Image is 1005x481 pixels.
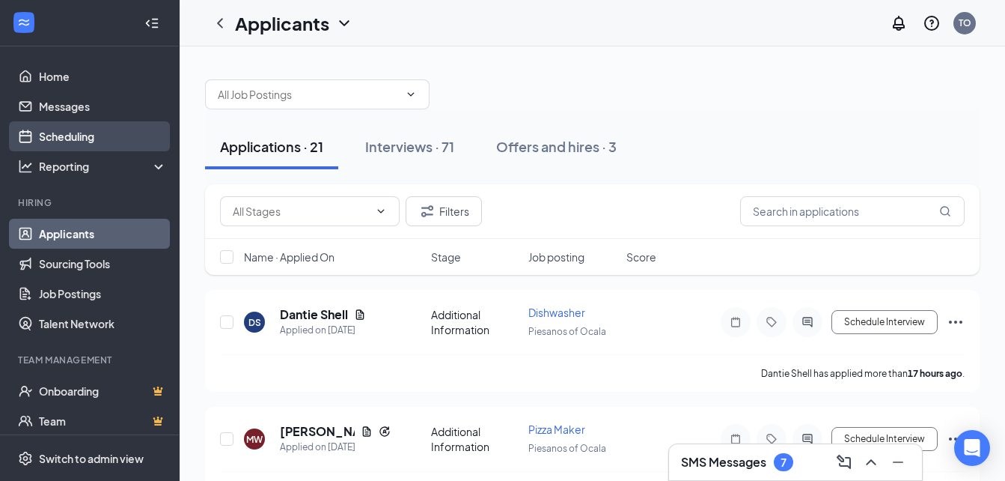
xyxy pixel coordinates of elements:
[280,323,366,338] div: Applied on [DATE]
[939,205,951,217] svg: MagnifyingGlass
[39,121,167,151] a: Scheduling
[354,309,366,321] svg: Document
[831,310,938,334] button: Schedule Interview
[18,196,164,209] div: Hiring
[431,307,520,337] div: Additional Information
[954,430,990,466] div: Open Intercom Messenger
[890,14,908,32] svg: Notifications
[496,137,617,156] div: Offers and hires · 3
[947,430,965,448] svg: Ellipses
[626,249,656,264] span: Score
[406,196,482,226] button: Filter Filters
[39,61,167,91] a: Home
[798,433,816,445] svg: ActiveChat
[727,433,745,445] svg: Note
[144,16,159,31] svg: Collapse
[18,354,164,366] div: Team Management
[39,219,167,249] a: Applicants
[835,453,853,471] svg: ComposeMessage
[862,453,880,471] svg: ChevronUp
[39,376,167,406] a: OnboardingCrown
[528,249,584,264] span: Job posting
[39,159,168,174] div: Reporting
[246,433,263,446] div: MW
[859,450,883,474] button: ChevronUp
[280,440,391,455] div: Applied on [DATE]
[431,249,461,264] span: Stage
[528,423,585,436] span: Pizza Maker
[761,367,965,380] p: Dantie Shell has applied more than .
[39,451,144,466] div: Switch to admin view
[831,427,938,451] button: Schedule Interview
[39,249,167,279] a: Sourcing Tools
[39,279,167,309] a: Job Postings
[218,86,399,103] input: All Job Postings
[235,10,329,36] h1: Applicants
[39,309,167,339] a: Talent Network
[923,14,941,32] svg: QuestionInfo
[908,368,962,379] b: 17 hours ago
[798,316,816,328] svg: ActiveChat
[528,443,606,454] span: Piesanos of Ocala
[375,205,387,217] svg: ChevronDown
[431,424,520,454] div: Additional Information
[220,137,323,156] div: Applications · 21
[280,306,348,323] h5: Dantie Shell
[528,326,606,337] span: Piesanos of Ocala
[832,450,856,474] button: ComposeMessage
[405,88,417,100] svg: ChevronDown
[781,456,786,469] div: 7
[280,423,355,440] h5: [PERSON_NAME]
[335,14,353,32] svg: ChevronDown
[361,426,373,438] svg: Document
[244,249,335,264] span: Name · Applied On
[947,313,965,331] svg: Ellipses
[379,426,391,438] svg: Reapply
[740,196,965,226] input: Search in applications
[233,203,369,220] input: All Stages
[18,159,33,174] svg: Analysis
[211,14,229,32] svg: ChevronLeft
[886,450,910,474] button: Minimize
[959,16,971,29] div: TO
[763,433,781,445] svg: Tag
[727,316,745,328] svg: Note
[16,15,31,30] svg: WorkstreamLogo
[39,406,167,436] a: TeamCrown
[248,316,261,329] div: DS
[681,454,766,471] h3: SMS Messages
[365,137,454,156] div: Interviews · 71
[18,451,33,466] svg: Settings
[889,453,907,471] svg: Minimize
[39,91,167,121] a: Messages
[418,202,436,220] svg: Filter
[763,316,781,328] svg: Tag
[528,306,585,319] span: Dishwasher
